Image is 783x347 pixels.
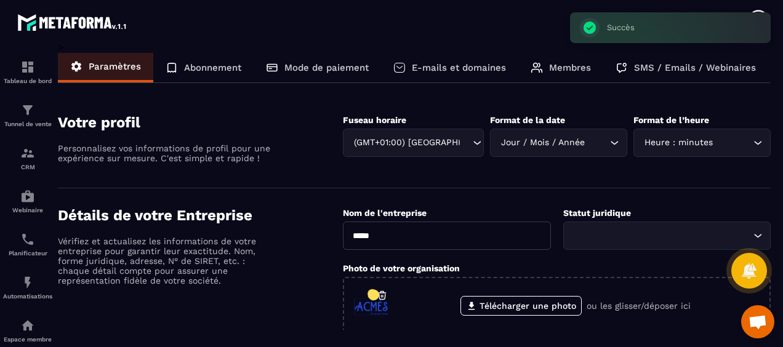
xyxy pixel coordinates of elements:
a: formationformationTableau de bord [3,50,52,94]
label: Télécharger une photo [460,296,582,316]
p: Abonnement [184,62,241,73]
img: automations [20,318,35,333]
p: Paramètres [89,61,141,72]
p: Espace membre [3,336,52,343]
p: Tableau de bord [3,78,52,84]
div: Search for option [490,129,627,157]
a: automationsautomationsWebinaire [3,180,52,223]
p: Planificateur [3,250,52,257]
img: automations [20,275,35,290]
p: Mode de paiement [284,62,369,73]
input: Search for option [715,136,750,150]
a: formationformationCRM [3,137,52,180]
a: formationformationTunnel de vente [3,94,52,137]
p: Personnalisez vos informations de profil pour une expérience sur mesure. C'est simple et rapide ! [58,143,273,163]
img: formation [20,103,35,118]
span: Jour / Mois / Année [498,136,587,150]
img: formation [20,60,35,74]
a: automationsautomationsAutomatisations [3,266,52,309]
label: Format de la date [490,115,565,125]
input: Search for option [571,229,750,242]
p: CRM [3,164,52,170]
h4: Votre profil [58,114,343,131]
span: Heure : minutes [641,136,715,150]
label: Fuseau horaire [343,115,406,125]
label: Nom de l'entreprise [343,208,427,218]
img: formation [20,146,35,161]
div: Search for option [563,221,771,250]
img: automations [20,189,35,204]
h4: Détails de votre Entreprise [58,207,343,224]
div: Search for option [633,129,771,157]
div: Search for option [343,129,484,157]
p: Vérifiez et actualisez les informations de votre entreprise pour garantir leur exactitude. Nom, f... [58,236,273,285]
input: Search for option [460,136,470,150]
input: Search for option [587,136,607,150]
img: logo [17,11,128,33]
a: Ouvrir le chat [741,305,774,338]
label: Format de l’heure [633,115,709,125]
img: scheduler [20,232,35,247]
span: (GMT+01:00) [GEOGRAPHIC_DATA] [351,136,460,150]
p: ou les glisser/déposer ici [587,301,691,311]
p: SMS / Emails / Webinaires [634,62,756,73]
p: Tunnel de vente [3,121,52,127]
p: Membres [549,62,591,73]
p: Webinaire [3,207,52,213]
p: E-mails et domaines [412,62,506,73]
label: Statut juridique [563,208,631,218]
a: schedulerschedulerPlanificateur [3,223,52,266]
label: Photo de votre organisation [343,263,460,273]
p: Automatisations [3,293,52,300]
